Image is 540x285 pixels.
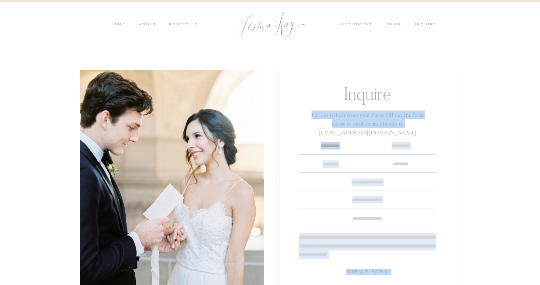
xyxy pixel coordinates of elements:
a: blog [387,22,406,28]
h1: Inquire [307,83,428,102]
a: inquire [415,22,440,28]
a: Submit Form [332,269,402,281]
a: PORTFOLIO [168,22,198,28]
h3: I'd love to hear from you! Please fill out the form below or send a note directly to [EMAIL_ADDRE... [306,111,429,132]
a: investment [340,22,376,28]
a: HOME [110,22,126,28]
a: ABOUT [137,22,156,28]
